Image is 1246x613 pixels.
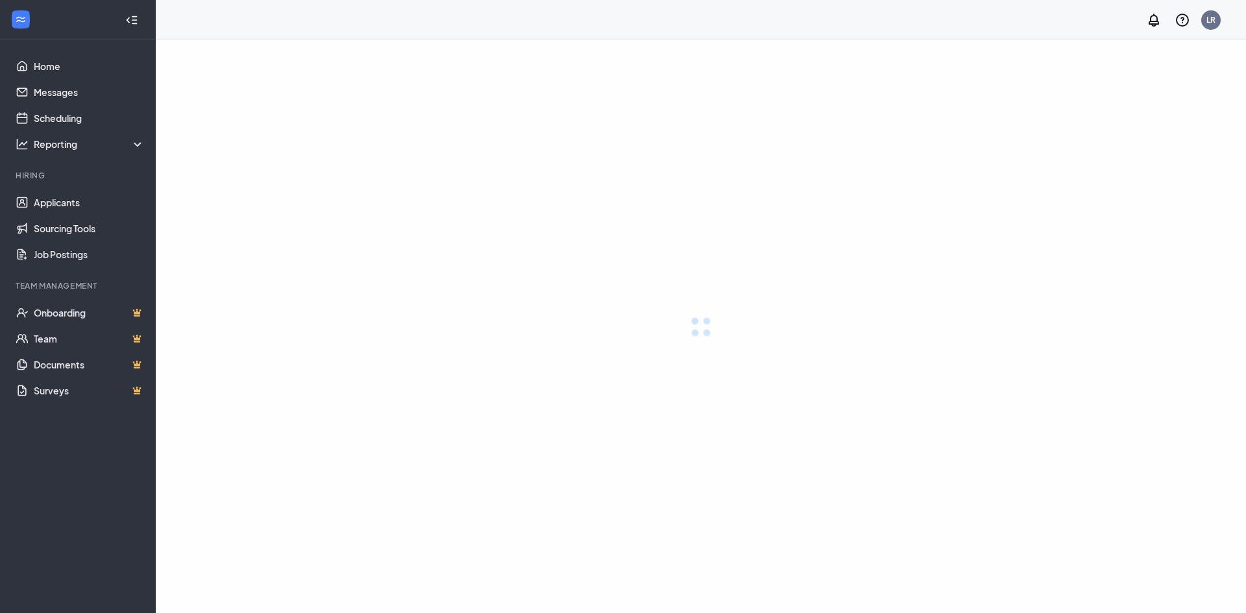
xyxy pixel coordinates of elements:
[1175,12,1190,28] svg: QuestionInfo
[16,280,142,291] div: Team Management
[34,215,145,241] a: Sourcing Tools
[34,241,145,267] a: Job Postings
[125,14,138,27] svg: Collapse
[34,189,145,215] a: Applicants
[34,352,145,378] a: DocumentsCrown
[16,170,142,181] div: Hiring
[1146,12,1162,28] svg: Notifications
[34,326,145,352] a: TeamCrown
[16,138,29,150] svg: Analysis
[34,79,145,105] a: Messages
[14,13,27,26] svg: WorkstreamLogo
[34,378,145,403] a: SurveysCrown
[34,138,145,150] div: Reporting
[34,105,145,131] a: Scheduling
[34,53,145,79] a: Home
[34,300,145,326] a: OnboardingCrown
[1206,14,1215,25] div: LR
